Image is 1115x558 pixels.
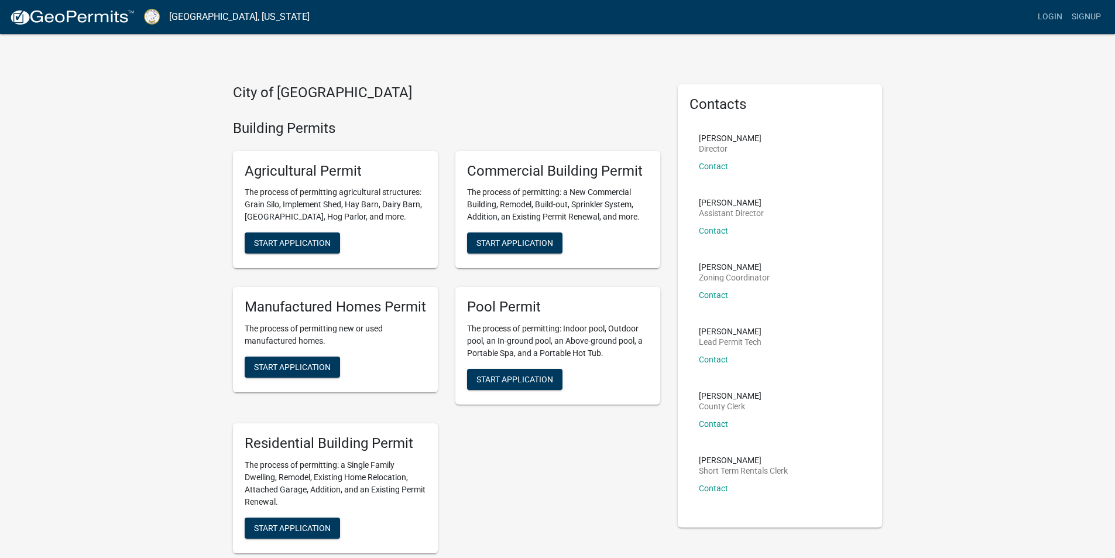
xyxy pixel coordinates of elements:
[245,435,426,452] h5: Residential Building Permit
[245,299,426,316] h5: Manufactured Homes Permit
[144,9,160,25] img: Putnam County, Georgia
[245,163,426,180] h5: Agricultural Permit
[699,198,764,207] p: [PERSON_NAME]
[467,369,562,390] button: Start Application
[699,327,761,336] p: [PERSON_NAME]
[169,7,310,27] a: [GEOGRAPHIC_DATA], [US_STATE]
[699,263,770,271] p: [PERSON_NAME]
[699,484,728,493] a: Contact
[699,209,764,217] p: Assistant Director
[689,96,871,113] h5: Contacts
[699,145,761,153] p: Director
[699,402,761,410] p: County Clerk
[467,323,649,360] p: The process of permitting: Indoor pool, Outdoor pool, an In-ground pool, an Above-ground pool, a ...
[476,238,553,248] span: Start Application
[699,134,761,142] p: [PERSON_NAME]
[699,338,761,346] p: Lead Permit Tech
[699,467,788,475] p: Short Term Rentals Clerk
[245,459,426,508] p: The process of permitting: a Single Family Dwelling, Remodel, Existing Home Relocation, Attached ...
[245,323,426,347] p: The process of permitting new or used manufactured homes.
[699,290,728,300] a: Contact
[245,518,340,539] button: Start Application
[699,456,788,464] p: [PERSON_NAME]
[467,186,649,223] p: The process of permitting: a New Commercial Building, Remodel, Build-out, Sprinkler System, Addit...
[699,226,728,235] a: Contact
[245,232,340,254] button: Start Application
[245,357,340,378] button: Start Application
[233,120,660,137] h4: Building Permits
[699,355,728,364] a: Contact
[245,186,426,223] p: The process of permitting agricultural structures: Grain Silo, Implement Shed, Hay Barn, Dairy Ba...
[254,523,331,532] span: Start Application
[1067,6,1106,28] a: Signup
[467,163,649,180] h5: Commercial Building Permit
[1033,6,1067,28] a: Login
[467,299,649,316] h5: Pool Permit
[476,375,553,384] span: Start Application
[699,419,728,429] a: Contact
[254,238,331,248] span: Start Application
[467,232,562,254] button: Start Application
[233,84,660,101] h4: City of [GEOGRAPHIC_DATA]
[699,273,770,282] p: Zoning Coordinator
[254,362,331,372] span: Start Application
[699,162,728,171] a: Contact
[699,392,761,400] p: [PERSON_NAME]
